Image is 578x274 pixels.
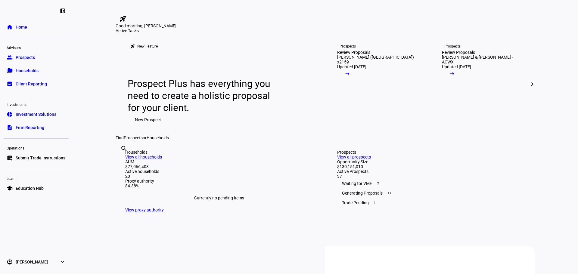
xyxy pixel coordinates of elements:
a: ProspectsReview Proposals[PERSON_NAME] ([GEOGRAPHIC_DATA]) x2159Updated [DATE] [328,33,427,135]
div: 37 [337,174,525,179]
span: 1 [372,200,377,205]
a: groupProspects [4,51,69,63]
span: Submit Trade Instructions [16,155,65,161]
div: Review Proposals [442,50,475,55]
eth-mat-symbol: folder_copy [7,68,13,74]
div: Opportunity Size [337,159,525,164]
div: $77,066,403 [125,164,313,169]
a: View all prospects [337,155,371,159]
div: [PERSON_NAME] & [PERSON_NAME] - ACWX [442,55,523,64]
div: Investments [4,100,69,108]
a: descriptionFirm Reporting [4,122,69,134]
div: Good morning, [PERSON_NAME] [116,23,535,28]
div: New Feature [137,44,158,49]
div: Operations [4,143,69,152]
div: 84.38% [125,183,313,188]
div: Active Tasks [116,28,535,33]
div: Updated [DATE] [337,64,366,69]
eth-mat-symbol: group [7,54,13,60]
span: Households [147,135,169,140]
span: 17 [386,191,393,195]
a: View proxy authority [125,208,164,212]
div: Advisors [4,43,69,51]
eth-mat-symbol: left_panel_close [60,8,66,14]
eth-mat-symbol: list_alt_add [7,155,13,161]
div: Find or [116,135,535,140]
a: bid_landscapeClient Reporting [4,78,69,90]
eth-mat-symbol: account_circle [7,259,13,265]
a: ProspectsReview Proposals[PERSON_NAME] & [PERSON_NAME] - ACWXUpdated [DATE] [432,33,532,135]
a: homeHome [4,21,69,33]
div: Prospect Plus has everything you need to create a holistic proposal for your client. [128,78,276,114]
div: Currently no pending items [125,188,313,208]
mat-icon: rocket_launch [119,15,126,22]
span: Client Reporting [16,81,47,87]
mat-icon: search [120,145,128,152]
div: Prospects [340,44,356,49]
div: Prospects [337,150,525,155]
eth-mat-symbol: pie_chart [7,111,13,117]
div: AUM [125,159,313,164]
div: Updated [DATE] [442,64,471,69]
span: Education Hub [16,185,44,191]
eth-mat-symbol: bid_landscape [7,81,13,87]
a: View all households [125,155,162,159]
div: Trade Pending [337,198,525,208]
mat-icon: arrow_right_alt [344,71,350,77]
div: Learn [4,174,69,182]
span: Prospects [16,54,35,60]
eth-mat-symbol: home [7,24,13,30]
eth-mat-symbol: expand_more [60,259,66,265]
eth-mat-symbol: description [7,125,13,131]
mat-icon: arrow_right_alt [449,71,455,77]
a: pie_chartInvestment Solutions [4,108,69,120]
div: Generating Proposals [337,188,525,198]
div: Review Proposals [337,50,370,55]
eth-mat-symbol: school [7,185,13,191]
span: Investment Solutions [16,111,56,117]
button: New Prospect [128,114,168,126]
div: Proxy authority [125,179,313,183]
mat-icon: chevron_right [529,81,536,88]
div: 20 [125,174,313,179]
span: Home [16,24,27,30]
div: Active Prospects [337,169,525,174]
span: [PERSON_NAME] [16,259,48,265]
span: Firm Reporting [16,125,44,131]
input: Enter name of prospect or household [120,153,122,160]
span: Prospects [124,135,143,140]
div: [PERSON_NAME] ([GEOGRAPHIC_DATA]) x2159 [337,55,418,64]
span: New Prospect [135,114,161,126]
div: Households [125,150,313,155]
span: 2 [376,181,381,186]
div: Prospects [444,44,461,49]
a: folder_copyHouseholds [4,65,69,77]
div: Waiting for VME [337,179,525,188]
div: Active households [125,169,313,174]
span: Households [16,68,39,74]
mat-icon: rocket_launch [130,44,135,49]
div: $130,151,010 [337,164,525,169]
